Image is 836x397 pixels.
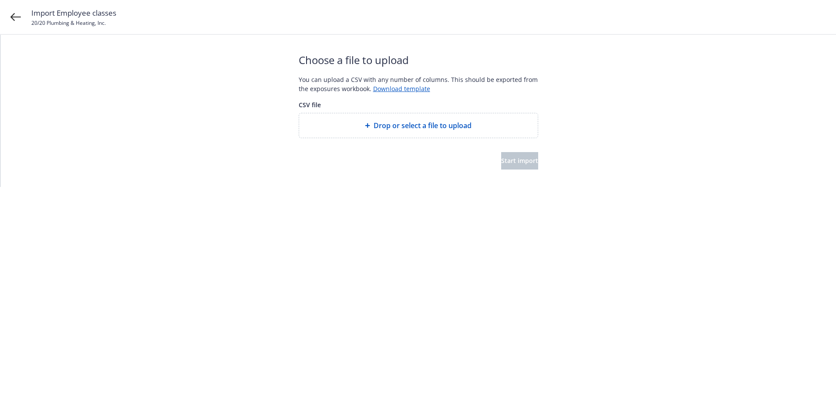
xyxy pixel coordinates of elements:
span: Choose a file to upload [299,52,538,68]
span: Drop or select a file to upload [374,120,472,131]
span: Start import [501,156,538,165]
span: CSV file [299,100,538,109]
button: Start import [501,152,538,170]
span: Import Employee classes [31,7,116,19]
a: Download template [373,85,430,93]
span: 20/20 Plumbing & Heating, Inc. [31,19,106,27]
div: Drop or select a file to upload [299,113,538,138]
div: You can upload a CSV with any number of columns. This should be exported from the exposures workb... [299,75,538,93]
